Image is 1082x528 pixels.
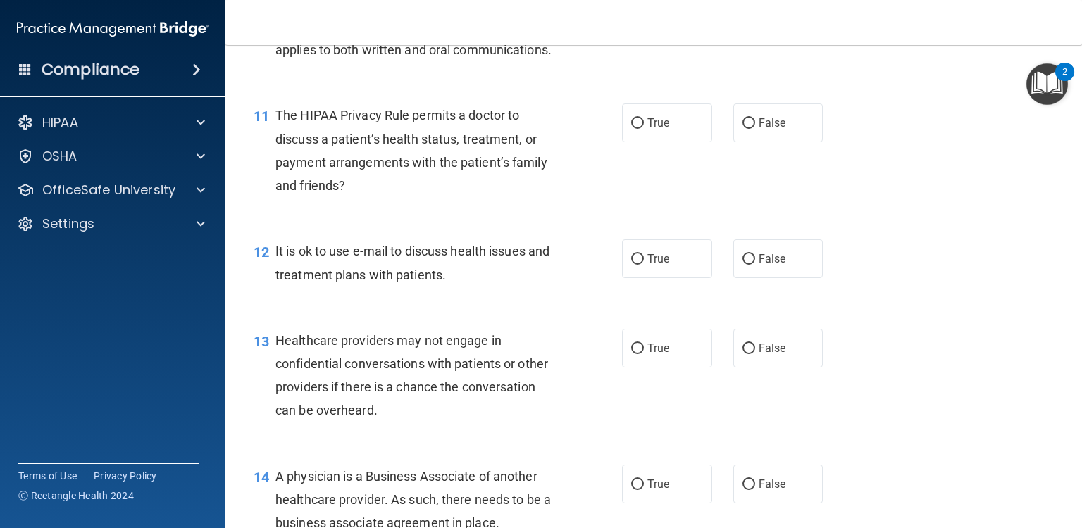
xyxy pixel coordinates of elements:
[759,116,786,130] span: False
[742,479,755,490] input: False
[631,254,644,265] input: True
[17,182,205,199] a: OfficeSafe University
[42,60,139,80] h4: Compliance
[759,341,786,355] span: False
[42,215,94,232] p: Settings
[42,182,175,199] p: OfficeSafe University
[742,344,755,354] input: False
[647,252,669,265] span: True
[1026,63,1068,105] button: Open Resource Center, 2 new notifications
[17,15,209,43] img: PMB logo
[647,477,669,491] span: True
[94,469,157,483] a: Privacy Policy
[631,344,644,354] input: True
[631,479,644,490] input: True
[275,333,548,418] span: Healthcare providers may not engage in confidential conversations with patients or other provider...
[759,477,786,491] span: False
[275,244,549,282] span: It is ok to use e-mail to discuss health issues and treatment plans with patients.
[742,118,755,129] input: False
[17,148,205,165] a: OSHA
[18,489,134,503] span: Ⓒ Rectangle Health 2024
[17,215,205,232] a: Settings
[742,254,755,265] input: False
[17,114,205,131] a: HIPAA
[254,244,269,260] span: 12
[647,116,669,130] span: True
[18,469,77,483] a: Terms of Use
[275,108,547,193] span: The HIPAA Privacy Rule permits a doctor to discuss a patient’s health status, treatment, or payme...
[759,252,786,265] span: False
[254,469,269,486] span: 14
[254,108,269,125] span: 11
[42,148,77,165] p: OSHA
[647,341,669,355] span: True
[42,114,78,131] p: HIPAA
[631,118,644,129] input: True
[254,333,269,350] span: 13
[1062,72,1067,90] div: 2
